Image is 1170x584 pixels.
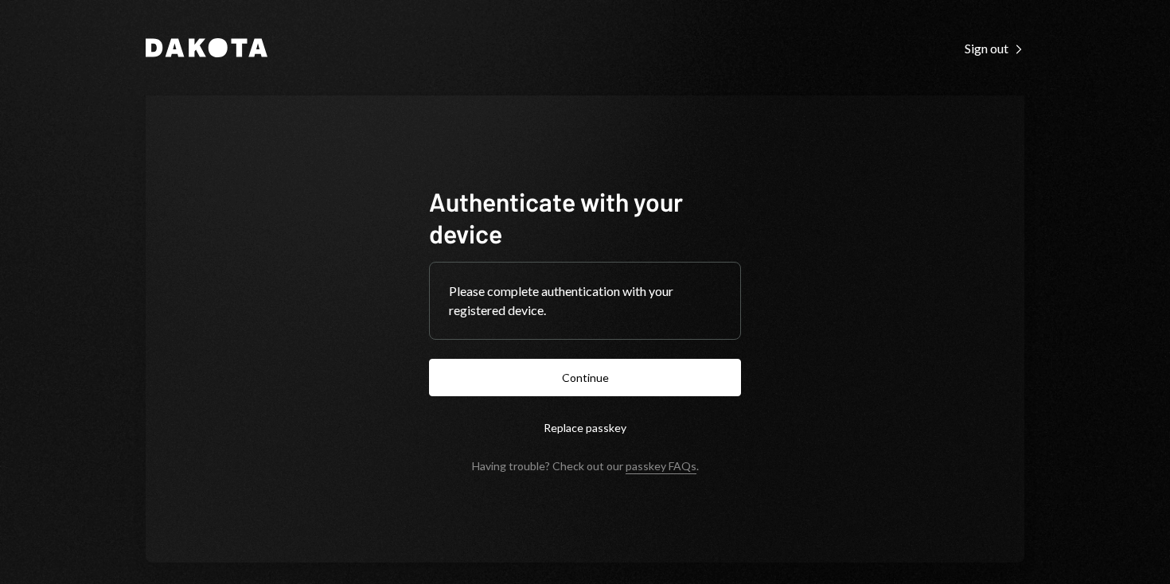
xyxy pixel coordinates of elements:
div: Having trouble? Check out our . [472,459,699,473]
h1: Authenticate with your device [429,185,741,249]
div: Please complete authentication with your registered device. [449,282,721,320]
button: Continue [429,359,741,396]
a: passkey FAQs [626,459,696,474]
button: Replace passkey [429,409,741,446]
a: Sign out [965,39,1024,56]
div: Sign out [965,41,1024,56]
